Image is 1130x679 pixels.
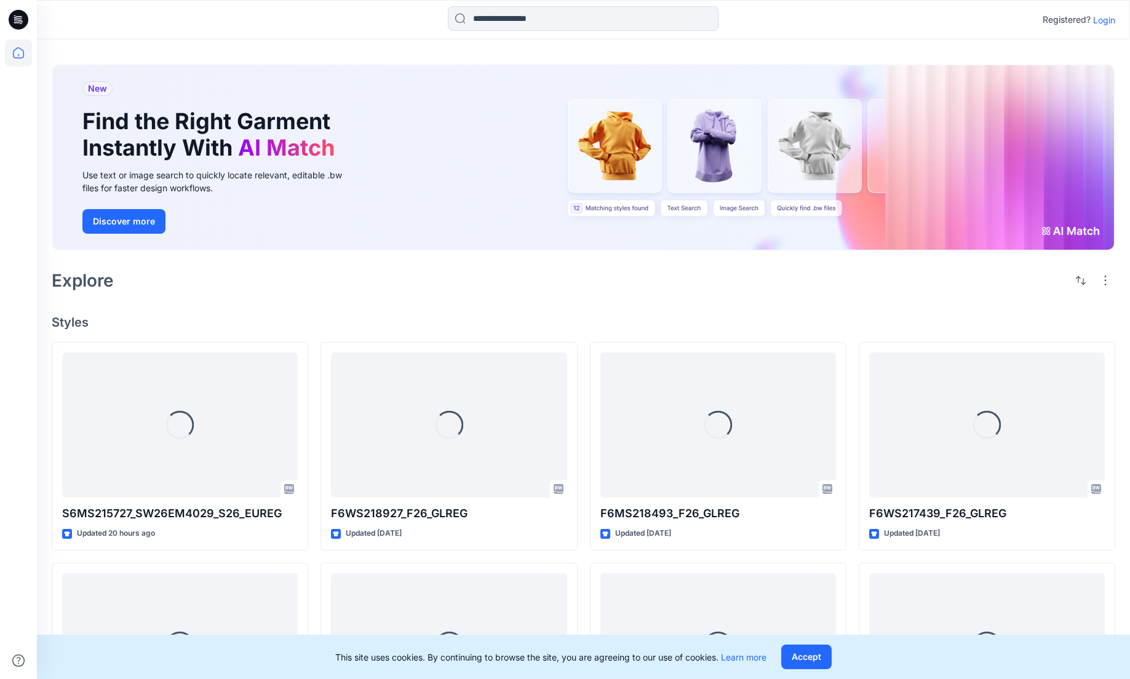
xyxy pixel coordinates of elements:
[869,505,1105,522] p: F6WS217439_F26_GLREG
[331,505,567,522] p: F6WS218927_F26_GLREG
[346,527,402,540] p: Updated [DATE]
[335,651,766,664] p: This site uses cookies. By continuing to browse the site, you are agreeing to our use of cookies.
[1043,12,1091,27] p: Registered?
[82,169,359,194] div: Use text or image search to quickly locate relevant, editable .bw files for faster design workflows.
[238,134,335,161] span: AI Match
[781,645,832,669] button: Accept
[62,505,298,522] p: S6MS215727_SW26EM4029_S26_EUREG
[82,108,341,161] h1: Find the Right Garment Instantly With
[88,81,107,96] span: New
[52,271,114,290] h2: Explore
[52,315,1115,330] h4: Styles
[615,527,671,540] p: Updated [DATE]
[721,652,766,662] a: Learn more
[82,209,165,234] button: Discover more
[884,527,940,540] p: Updated [DATE]
[600,505,836,522] p: F6MS218493_F26_GLREG
[77,527,155,540] p: Updated 20 hours ago
[1093,14,1115,26] p: Login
